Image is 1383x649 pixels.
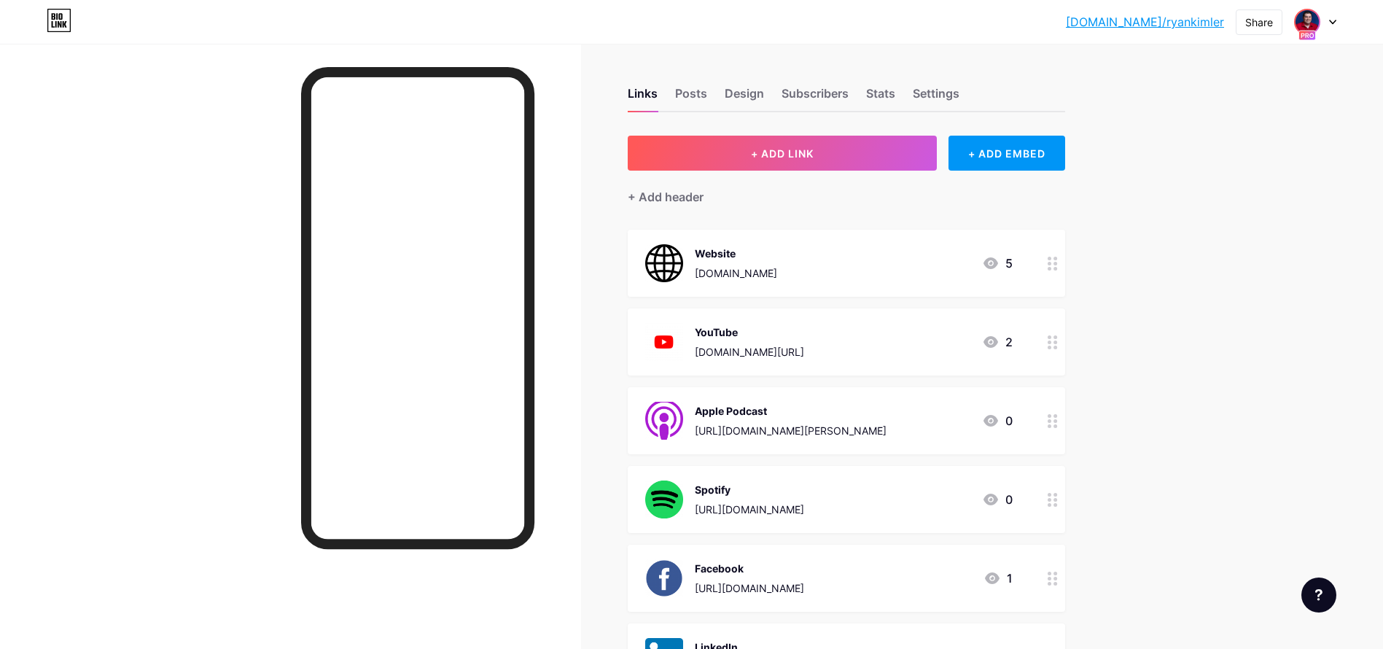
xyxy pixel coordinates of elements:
[695,344,804,360] div: [DOMAIN_NAME][URL]
[645,559,683,597] img: Facebook
[1066,13,1224,31] a: [DOMAIN_NAME]/ryankimler
[695,561,804,576] div: Facebook
[695,265,777,281] div: [DOMAIN_NAME]
[751,147,814,160] span: + ADD LINK
[645,244,683,282] img: Website
[982,333,1013,351] div: 2
[695,580,804,596] div: [URL][DOMAIN_NAME]
[695,502,804,517] div: [URL][DOMAIN_NAME]
[948,136,1064,171] div: + ADD EMBED
[1245,15,1273,30] div: Share
[628,85,658,111] div: Links
[695,246,777,261] div: Website
[628,136,938,171] button: + ADD LINK
[695,403,887,419] div: Apple Podcast
[782,85,849,111] div: Subscribers
[1296,10,1319,34] img: testingbilal
[725,85,764,111] div: Design
[983,570,1013,587] div: 1
[695,423,887,438] div: [URL][DOMAIN_NAME][PERSON_NAME]
[866,85,895,111] div: Stats
[695,324,804,340] div: YouTube
[982,491,1013,508] div: 0
[982,412,1013,430] div: 0
[645,481,683,518] img: Spotify
[982,254,1013,272] div: 5
[628,188,704,206] div: + Add header
[695,482,804,497] div: Spotify
[913,85,959,111] div: Settings
[645,402,683,440] img: Apple Podcast
[645,323,683,361] img: YouTube
[675,85,707,111] div: Posts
